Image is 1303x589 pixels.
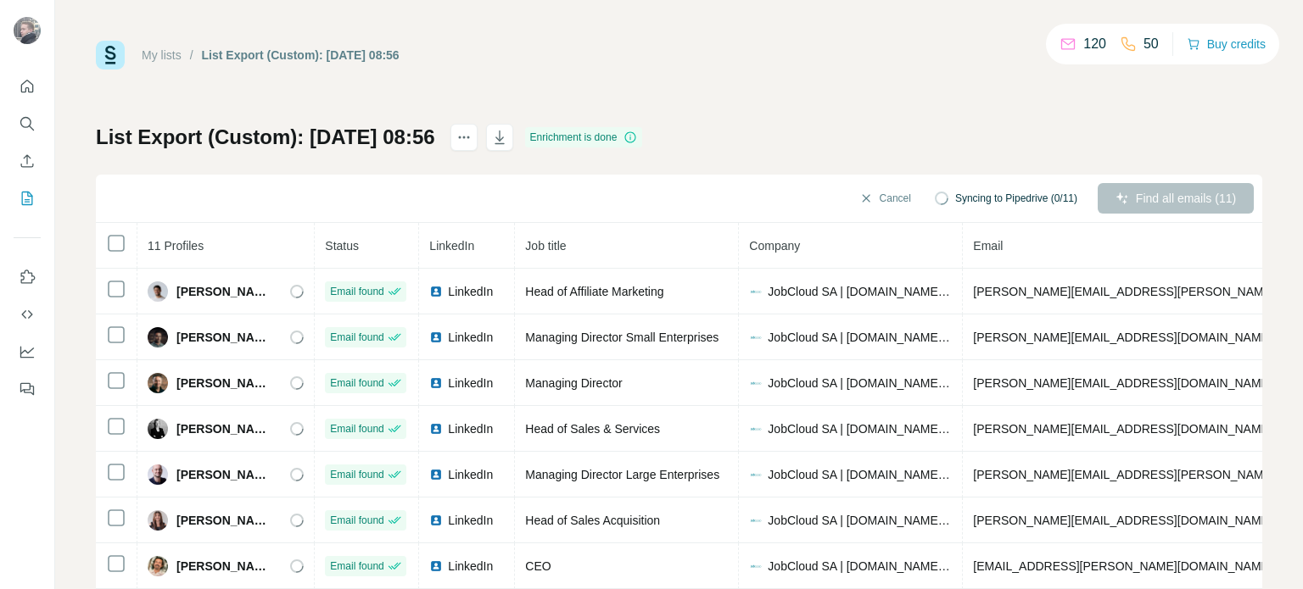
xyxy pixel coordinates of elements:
div: List Export (Custom): [DATE] 08:56 [202,47,400,64]
button: Search [14,108,41,139]
span: Head of Affiliate Marketing [525,285,663,298]
span: Email found [330,558,383,574]
button: Cancel [847,183,923,214]
img: Avatar [148,556,168,576]
button: Quick start [14,71,41,102]
span: [PERSON_NAME] [176,420,273,437]
p: 120 [1083,34,1106,54]
span: LinkedIn [448,329,493,346]
span: Company [749,239,800,253]
button: actions [450,124,478,151]
img: company-logo [749,285,763,298]
span: Email found [330,513,383,528]
span: [PERSON_NAME][EMAIL_ADDRESS][DOMAIN_NAME] [973,514,1272,527]
img: LinkedIn logo [429,285,443,298]
button: Buy credits [1187,32,1266,56]
img: Avatar [148,419,168,439]
span: JobCloud SA | [DOMAIN_NAME] - [DOMAIN_NAME] [768,466,952,483]
button: My lists [14,183,41,214]
span: Managing Director Small Enterprises [525,331,719,344]
span: LinkedIn [429,239,474,253]
a: My lists [142,48,182,62]
img: LinkedIn logo [429,376,443,390]
span: Head of Sales & Services [525,422,660,436]
span: [PERSON_NAME][EMAIL_ADDRESS][DOMAIN_NAME] [973,422,1272,436]
span: LinkedIn [448,512,493,529]
span: LinkedIn [448,283,493,300]
img: company-logo [749,514,763,527]
div: Enrichment is done [525,127,643,147]
span: Email found [330,421,383,436]
span: Managing Director [525,376,622,390]
button: Use Surfe on LinkedIn [14,262,41,292]
span: LinkedIn [448,375,493,392]
span: Syncing to Pipedrive (0/11) [955,191,1077,206]
img: company-logo [749,468,763,481]
span: Email found [330,284,383,299]
h1: List Export (Custom): [DATE] 08:56 [96,124,435,151]
span: JobCloud SA | [DOMAIN_NAME] - [DOMAIN_NAME] [768,283,952,300]
span: JobCloud SA | [DOMAIN_NAME] - [DOMAIN_NAME] [768,558,952,575]
span: [PERSON_NAME][EMAIL_ADDRESS][DOMAIN_NAME] [973,376,1272,390]
img: Avatar [148,373,168,393]
span: [PERSON_NAME] [176,558,273,575]
span: [PERSON_NAME] [176,283,273,300]
span: [PERSON_NAME][EMAIL_ADDRESS][DOMAIN_NAME] [973,331,1272,344]
span: LinkedIn [448,420,493,437]
span: [EMAIL_ADDRESS][PERSON_NAME][DOMAIN_NAME] [973,559,1272,573]
span: [PERSON_NAME] [176,466,273,483]
img: Avatar [148,510,168,531]
span: Email found [330,467,383,482]
span: Status [325,239,359,253]
img: company-logo [749,376,763,390]
span: Email [973,239,1003,253]
img: company-logo [749,559,763,573]
img: Avatar [148,464,168,485]
p: 50 [1144,34,1159,54]
button: Enrich CSV [14,146,41,176]
img: LinkedIn logo [429,514,443,527]
img: LinkedIn logo [429,559,443,573]
img: Avatar [14,17,41,44]
span: LinkedIn [448,466,493,483]
span: Email found [330,330,383,345]
span: LinkedIn [448,558,493,575]
span: JobCloud SA | [DOMAIN_NAME] - [DOMAIN_NAME] [768,420,952,437]
span: JobCloud SA | [DOMAIN_NAME] - [DOMAIN_NAME] [768,329,952,346]
button: Use Surfe API [14,299,41,330]
img: LinkedIn logo [429,331,443,344]
button: Dashboard [14,336,41,367]
img: company-logo [749,331,763,344]
img: company-logo [749,422,763,436]
li: / [190,47,193,64]
span: CEO [525,559,551,573]
span: Job title [525,239,566,253]
img: Avatar [148,327,168,347]
span: Email found [330,375,383,391]
span: JobCloud SA | [DOMAIN_NAME] - [DOMAIN_NAME] [768,375,952,392]
span: [PERSON_NAME] [176,512,273,529]
span: Head of Sales Acquisition [525,514,660,527]
span: [PERSON_NAME] [176,375,273,392]
span: JobCloud SA | [DOMAIN_NAME] - [DOMAIN_NAME] [768,512,952,529]
span: 11 Profiles [148,239,204,253]
img: Surfe Logo [96,41,125,69]
img: LinkedIn logo [429,422,443,436]
span: Managing Director Large Enterprises [525,468,719,481]
img: Avatar [148,281,168,302]
button: Feedback [14,374,41,404]
span: [PERSON_NAME] [176,329,273,346]
img: LinkedIn logo [429,468,443,481]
